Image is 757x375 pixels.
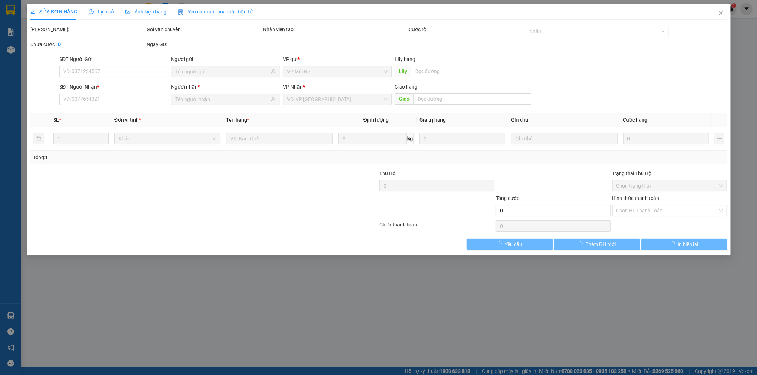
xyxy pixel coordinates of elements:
span: Ảnh kiện hàng [125,9,166,15]
span: user [271,97,276,102]
input: 0 [419,133,505,144]
span: picture [125,9,130,14]
span: Lấy [394,66,411,77]
span: Giao hàng [394,84,417,90]
span: VP Nhận [283,84,303,90]
input: Tên người nhận [175,95,269,103]
span: Chọn trạng thái [616,180,723,191]
input: Tên người gửi [175,68,269,75]
button: Close [711,4,730,23]
span: Giao [394,93,413,105]
input: Dọc đường [411,66,531,77]
span: In biên lai [678,240,698,248]
span: user [271,69,276,74]
button: plus [714,133,724,144]
img: icon [178,9,183,15]
div: Tổng: 1 [33,153,292,161]
button: delete [33,133,44,144]
div: Chưa thanh toán [379,221,495,233]
button: Thêm ĐH mới [554,239,640,250]
span: Lấy hàng [394,56,415,62]
span: Thu Hộ [379,170,395,176]
span: loading [670,241,678,246]
span: Tên hàng [226,117,249,123]
span: Cước hàng [623,117,647,123]
div: Nhân viên tạo: [263,26,407,33]
input: Ghi Chú [511,133,617,144]
span: Yêu cầu [505,240,522,248]
span: Giá trị hàng [419,117,446,123]
div: SĐT Người Gửi [59,55,168,63]
div: [PERSON_NAME]: [30,26,145,33]
div: VP gửi [283,55,392,63]
span: Khác [119,133,216,144]
input: Dọc đường [413,93,531,105]
span: loading [578,241,586,246]
span: SỬA ĐƠN HÀNG [30,9,77,15]
span: edit [30,9,35,14]
b: 0 [58,41,61,47]
span: loading [497,241,505,246]
span: Lịch sử [89,9,114,15]
th: Ghi chú [508,113,620,127]
span: VP Mũi Né [287,66,388,77]
button: In biên lai [641,239,727,250]
div: Ngày GD: [147,40,262,48]
div: Chưa cước : [30,40,145,48]
div: SĐT Người Nhận [59,83,168,91]
div: Gói vận chuyển: [147,26,262,33]
span: Định lượng [363,117,389,123]
span: kg [407,133,414,144]
input: VD: Bàn, Ghế [226,133,332,144]
span: Tổng cước [495,195,519,201]
span: Thêm ĐH mới [586,240,616,248]
div: Cước rồi : [408,26,523,33]
div: Trạng thái Thu Hộ [612,169,727,177]
span: Đơn vị tính [114,117,141,123]
span: Yêu cầu xuất hóa đơn điện tử [178,9,253,15]
span: SL [53,117,59,123]
div: Người gửi [171,55,280,63]
span: close [718,10,723,16]
div: Người nhận [171,83,280,91]
label: Hình thức thanh toán [612,195,659,201]
span: clock-circle [89,9,94,14]
input: 0 [623,133,709,144]
button: Yêu cầu [466,239,552,250]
